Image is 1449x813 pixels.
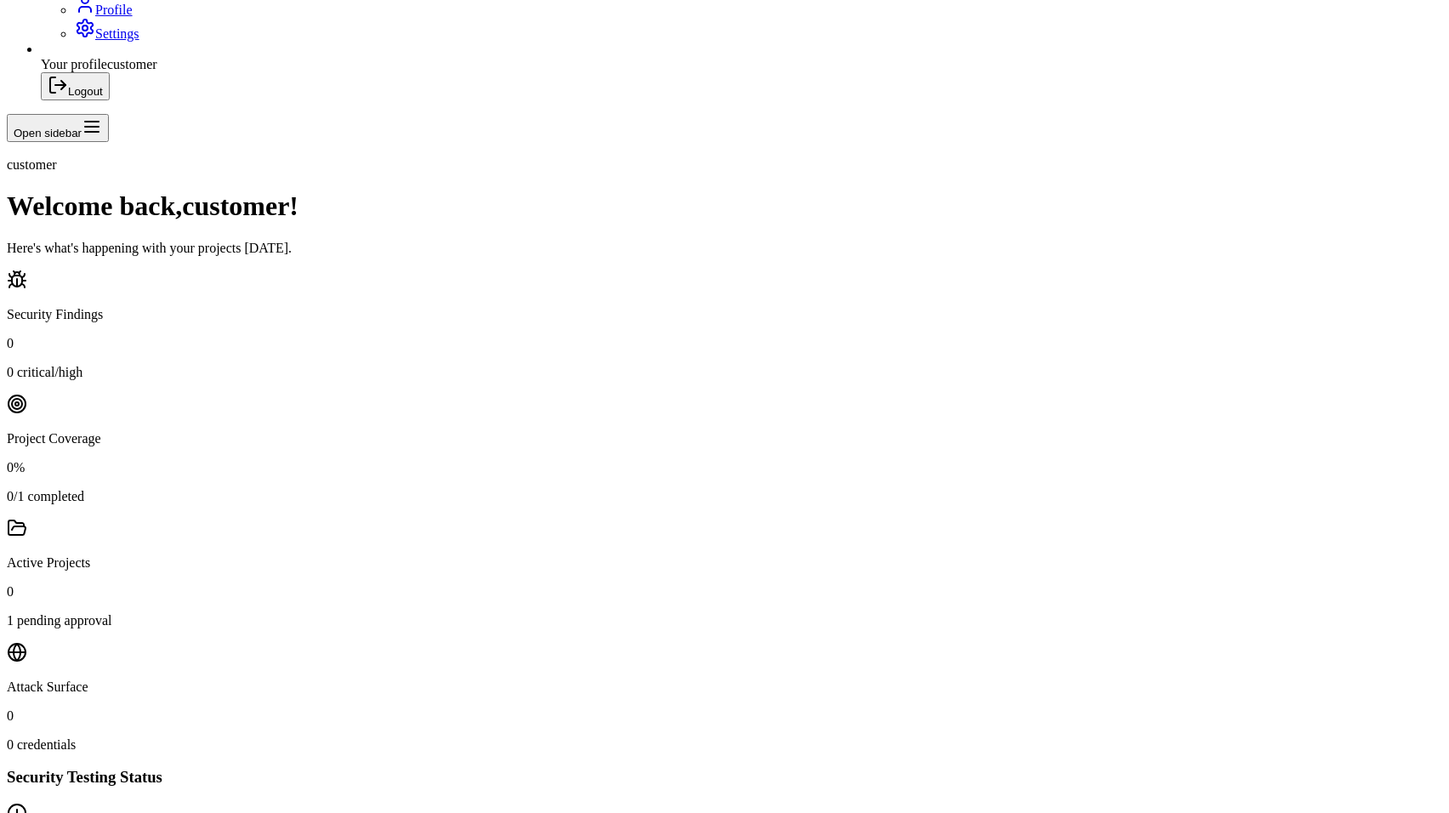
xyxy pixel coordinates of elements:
[107,57,157,71] span: customer
[7,613,1442,628] p: 1 pending approval
[7,460,1442,475] p: 0%
[7,114,109,142] button: Open sidebar
[7,307,1442,322] p: Security Findings
[7,555,1442,571] p: Active Projects
[41,72,110,100] button: Logout
[14,127,82,139] span: Open sidebar
[7,768,1442,787] h3: Security Testing Status
[7,584,1442,600] p: 0
[7,190,1442,222] h1: Welcome back, customer !
[7,431,1442,446] p: Project Coverage
[7,157,57,172] span: customer
[7,679,1442,695] p: Attack Surface
[7,737,1442,753] p: 0 credentials
[7,489,1442,504] p: 0/1 completed
[7,365,1442,380] p: 0 critical/high
[41,57,107,71] span: Your profile
[7,708,1442,724] p: 0
[75,26,139,41] a: Settings
[7,336,1442,351] p: 0
[7,241,1442,256] p: Here's what's happening with your projects [DATE].
[75,3,133,17] a: Profile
